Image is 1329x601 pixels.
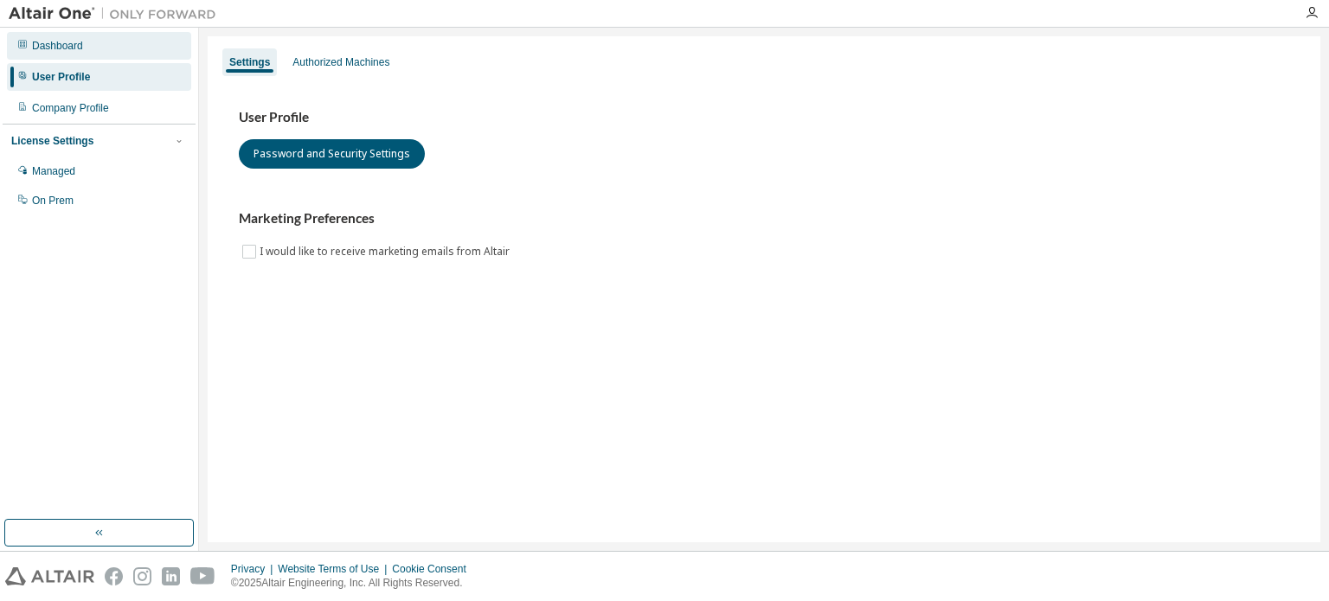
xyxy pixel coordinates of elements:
[105,567,123,585] img: facebook.svg
[32,164,75,178] div: Managed
[231,576,477,591] p: © 2025 Altair Engineering, Inc. All Rights Reserved.
[278,562,392,576] div: Website Terms of Use
[32,101,109,115] div: Company Profile
[190,567,215,585] img: youtube.svg
[231,562,278,576] div: Privacy
[11,134,93,148] div: License Settings
[239,109,1289,126] h3: User Profile
[32,70,90,84] div: User Profile
[32,39,83,53] div: Dashboard
[5,567,94,585] img: altair_logo.svg
[239,210,1289,227] h3: Marketing Preferences
[32,194,74,208] div: On Prem
[260,241,513,262] label: I would like to receive marketing emails from Altair
[239,139,425,169] button: Password and Security Settings
[162,567,180,585] img: linkedin.svg
[392,562,476,576] div: Cookie Consent
[133,567,151,585] img: instagram.svg
[229,55,270,69] div: Settings
[9,5,225,22] img: Altair One
[292,55,389,69] div: Authorized Machines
